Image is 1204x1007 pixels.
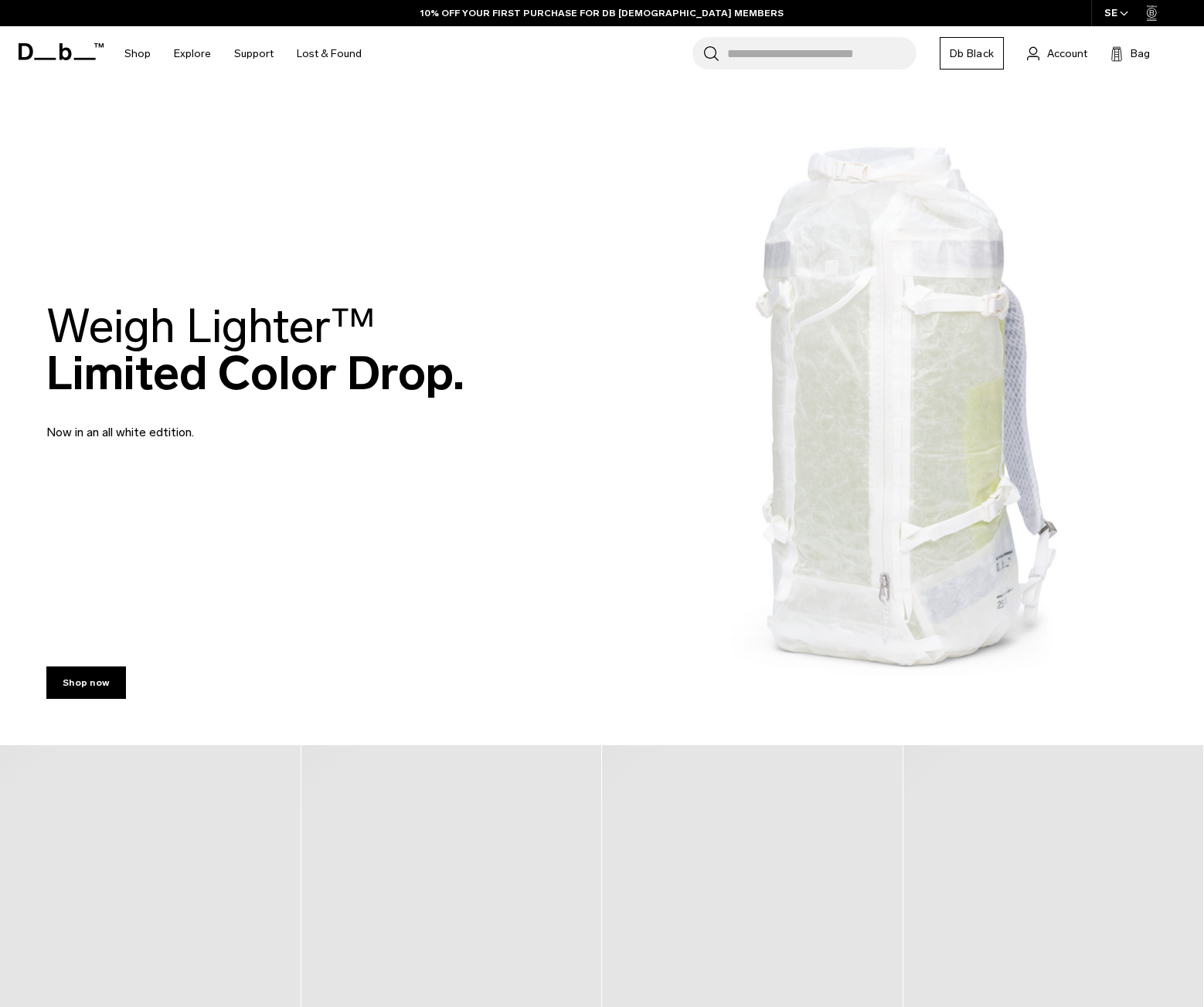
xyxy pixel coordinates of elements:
span: Bag [1131,46,1150,62]
a: Lost & Found [297,26,362,81]
nav: Main Navigation [113,26,373,81]
h2: Limited Color Drop. [46,303,464,397]
p: Now in an all white edtition. [46,405,417,442]
span: Weigh Lighter™ [46,298,376,354]
a: Shop now [46,666,126,699]
button: Bag [1110,44,1150,63]
a: 10% OFF YOUR FIRST PURCHASE FOR DB [DEMOGRAPHIC_DATA] MEMBERS [420,6,784,20]
a: Account [1027,44,1087,63]
a: Shop [124,26,151,81]
span: Account [1047,46,1087,62]
a: Explore [174,26,211,81]
a: Db Black [940,37,1004,70]
a: Support [234,26,274,81]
